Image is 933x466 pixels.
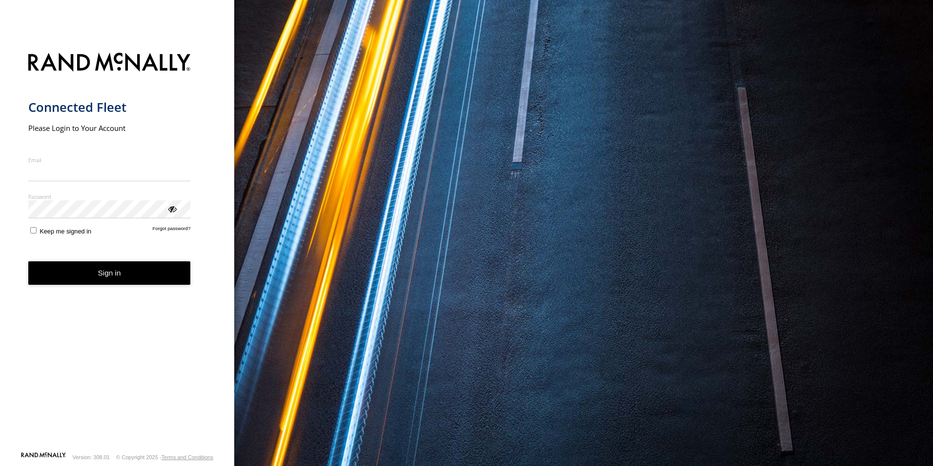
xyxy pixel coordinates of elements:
[28,51,191,76] img: Rand McNally
[21,452,66,462] a: Visit our Website
[116,454,213,460] div: © Copyright 2025 -
[162,454,213,460] a: Terms and Conditions
[30,227,37,233] input: Keep me signed in
[28,261,191,285] button: Sign in
[28,99,191,115] h1: Connected Fleet
[28,193,191,200] label: Password
[73,454,110,460] div: Version: 308.01
[167,204,177,213] div: ViewPassword
[28,156,191,164] label: Email
[153,226,191,235] a: Forgot password?
[28,47,206,451] form: main
[40,228,91,235] span: Keep me signed in
[28,123,191,133] h2: Please Login to Your Account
